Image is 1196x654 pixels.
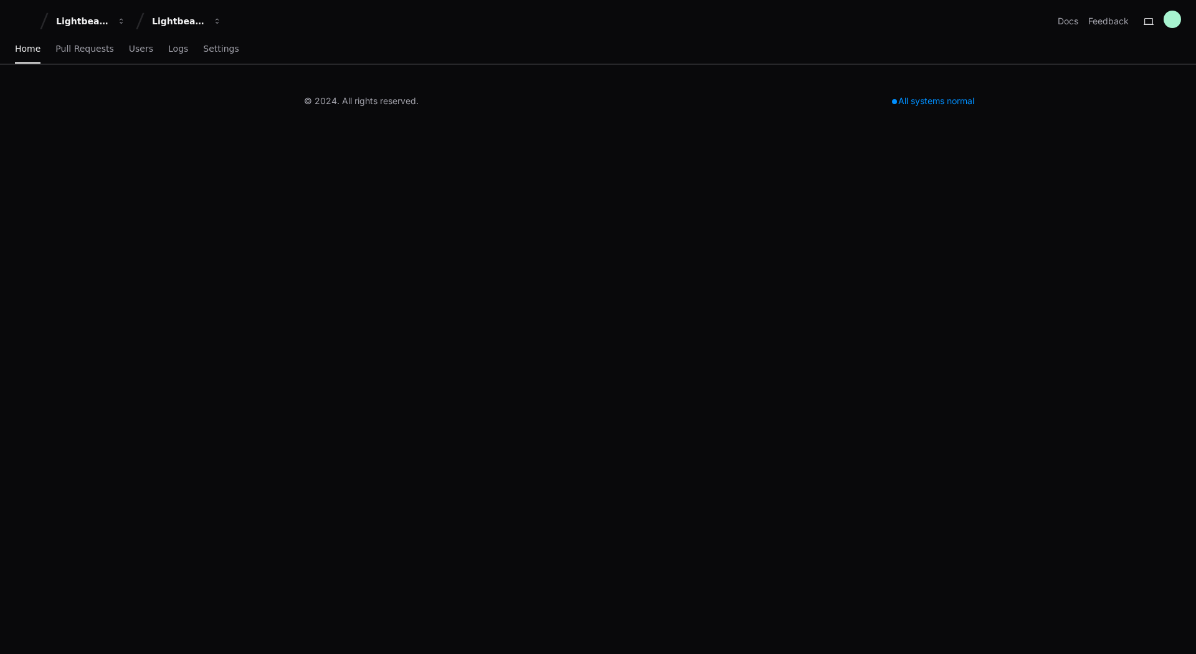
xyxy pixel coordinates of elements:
[168,35,188,64] a: Logs
[203,35,239,64] a: Settings
[885,92,982,110] div: All systems normal
[129,35,153,64] a: Users
[15,35,40,64] a: Home
[55,35,113,64] a: Pull Requests
[168,45,188,52] span: Logs
[147,10,227,32] button: Lightbeam Health Solutions
[129,45,153,52] span: Users
[55,45,113,52] span: Pull Requests
[51,10,131,32] button: Lightbeam Health
[15,45,40,52] span: Home
[304,95,419,107] div: © 2024. All rights reserved.
[56,15,110,27] div: Lightbeam Health
[1088,15,1129,27] button: Feedback
[203,45,239,52] span: Settings
[152,15,206,27] div: Lightbeam Health Solutions
[1058,15,1078,27] a: Docs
